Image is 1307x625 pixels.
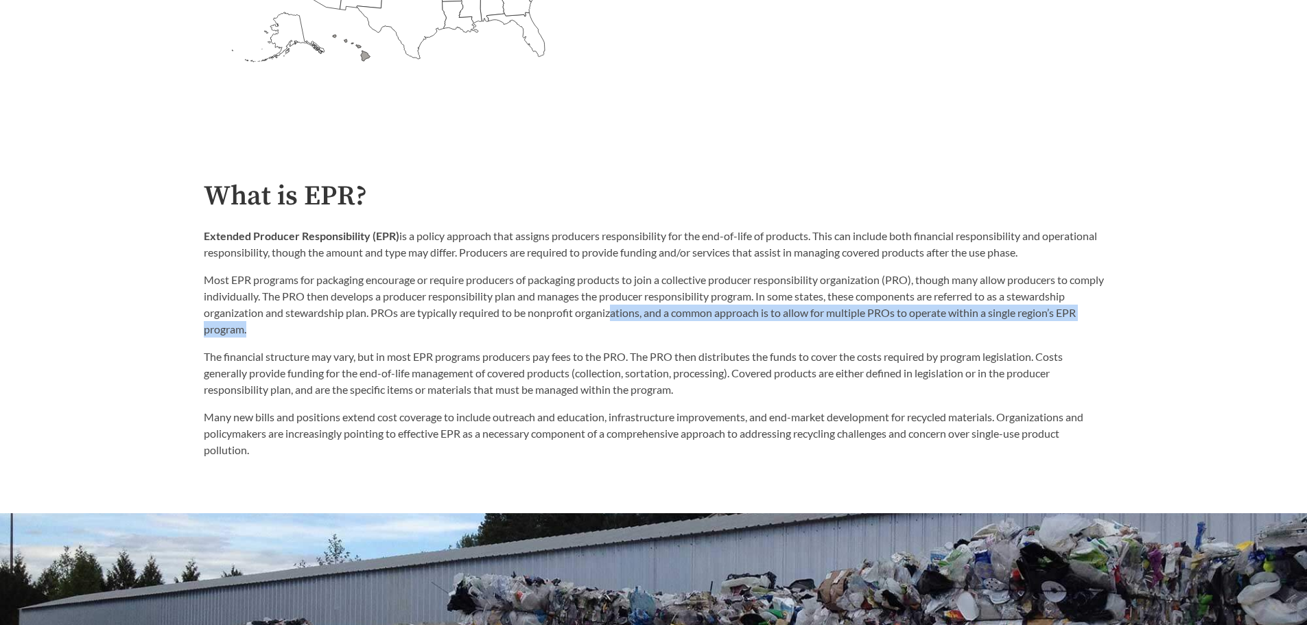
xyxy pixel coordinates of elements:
strong: Extended Producer Responsibility (EPR) [204,229,399,242]
h2: What is EPR? [204,181,1104,212]
p: is a policy approach that assigns producers responsibility for the end-of-life of products. This ... [204,228,1104,261]
p: The financial structure may vary, but in most EPR programs producers pay fees to the PRO. The PRO... [204,349,1104,398]
p: Most EPR programs for packaging encourage or require producers of packaging products to join a co... [204,272,1104,338]
p: Many new bills and positions extend cost coverage to include outreach and education, infrastructu... [204,409,1104,458]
